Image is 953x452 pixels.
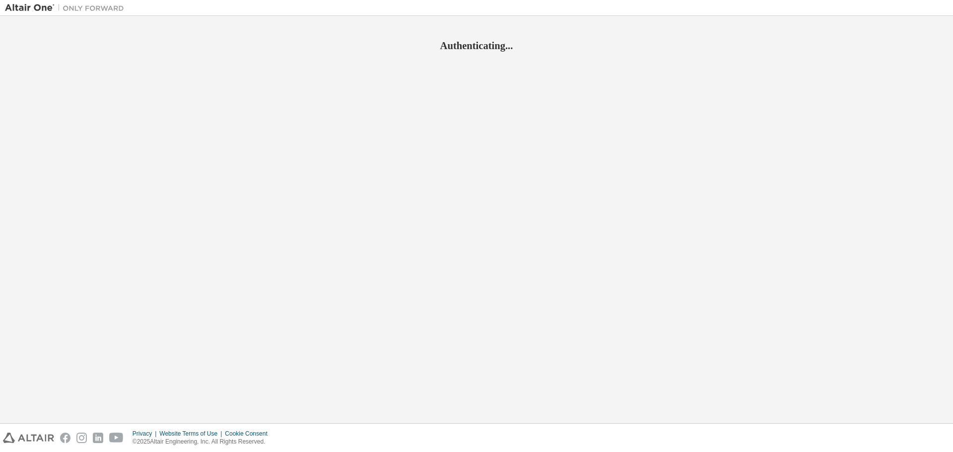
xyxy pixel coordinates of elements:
img: altair_logo.svg [3,433,54,443]
img: linkedin.svg [93,433,103,443]
img: facebook.svg [60,433,70,443]
img: youtube.svg [109,433,124,443]
p: © 2025 Altair Engineering, Inc. All Rights Reserved. [133,438,273,446]
div: Privacy [133,430,159,438]
img: Altair One [5,3,129,13]
div: Cookie Consent [225,430,273,438]
img: instagram.svg [76,433,87,443]
h2: Authenticating... [5,39,948,52]
div: Website Terms of Use [159,430,225,438]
